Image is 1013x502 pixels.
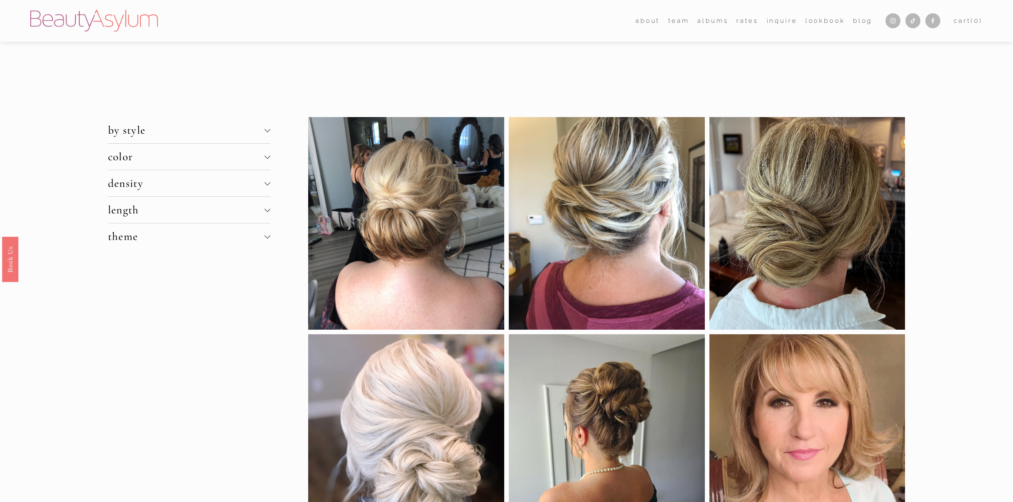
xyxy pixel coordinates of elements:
[971,17,982,24] span: ( )
[925,13,940,28] a: Facebook
[108,176,265,190] span: density
[30,10,158,32] img: Beauty Asylum | Bridal Hair &amp; Makeup Charlotte &amp; Atlanta
[853,15,872,27] a: Blog
[108,144,270,170] button: color
[905,13,920,28] a: TikTok
[697,15,728,27] a: albums
[108,203,265,217] span: length
[108,197,270,223] button: length
[805,15,845,27] a: Lookbook
[954,15,983,27] a: 0 items in cart
[2,236,18,282] a: Book Us
[635,15,660,27] span: about
[974,17,979,24] span: 0
[885,13,900,28] a: Instagram
[108,230,265,243] span: theme
[668,15,689,27] a: folder dropdown
[108,223,270,250] button: theme
[108,150,265,164] span: color
[108,123,265,137] span: by style
[767,15,797,27] a: Inquire
[108,117,270,143] button: by style
[108,170,270,196] button: density
[668,15,689,27] span: team
[635,15,660,27] a: folder dropdown
[736,15,758,27] a: Rates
